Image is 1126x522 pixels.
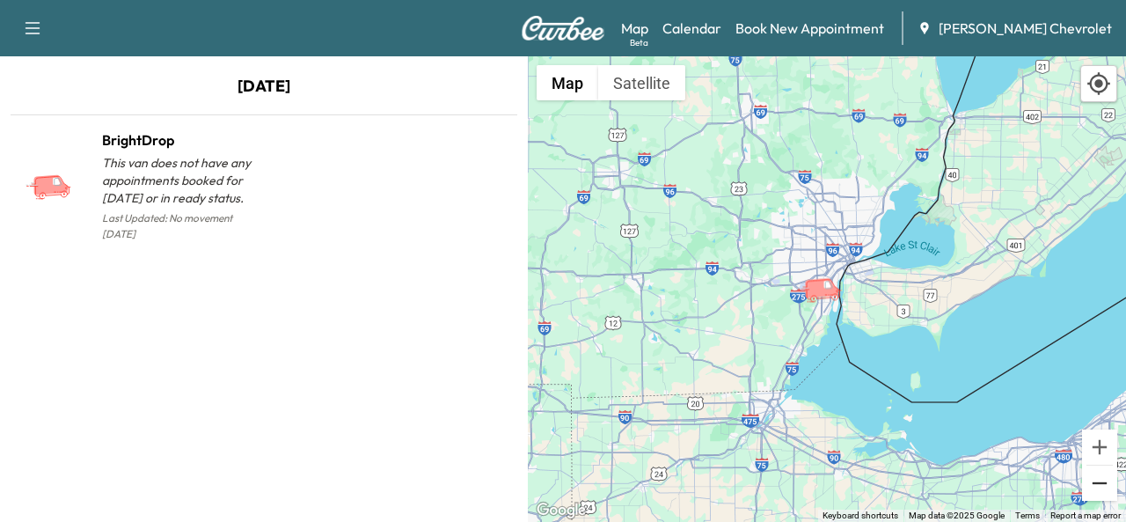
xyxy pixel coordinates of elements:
[521,16,605,40] img: Curbee Logo
[1082,466,1117,501] button: Zoom out
[796,259,858,290] gmp-advanced-marker: BrightDrop
[598,65,685,100] button: Show satellite imagery
[1082,430,1117,465] button: Zoom in
[1080,65,1117,102] div: Recenter map
[102,129,264,151] h1: BrightDrop
[735,18,884,39] a: Book New Appointment
[1015,511,1040,520] a: Terms (opens in new tab)
[532,499,590,522] img: Google
[621,18,648,39] a: MapBeta
[537,65,598,100] button: Show street map
[662,18,721,39] a: Calendar
[102,207,264,246] p: Last Updated: No movement [DATE]
[823,510,898,522] button: Keyboard shortcuts
[1050,511,1121,520] a: Report a map error
[939,18,1112,39] span: [PERSON_NAME] Chevrolet
[102,154,264,207] p: This van does not have any appointments booked for [DATE] or in ready status.
[532,499,590,522] a: Open this area in Google Maps (opens a new window)
[909,511,1005,520] span: Map data ©2025 Google
[630,36,648,49] div: Beta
